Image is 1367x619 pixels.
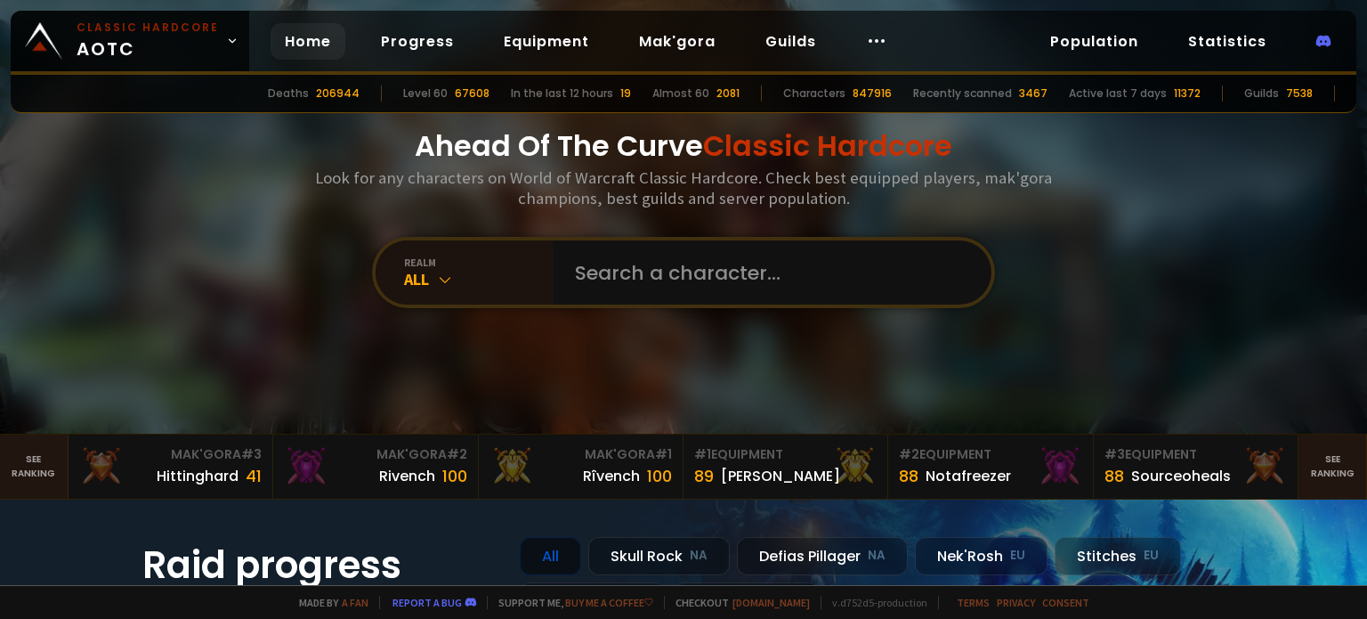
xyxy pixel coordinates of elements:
[1286,86,1313,102] div: 7538
[246,464,262,488] div: 41
[1104,464,1124,488] div: 88
[268,86,309,102] div: Deaths
[489,445,672,464] div: Mak'Gora
[655,445,672,463] span: # 1
[647,464,672,488] div: 100
[564,240,970,305] input: Search a character...
[957,596,990,609] a: Terms
[1010,547,1025,565] small: EU
[1042,596,1089,609] a: Consent
[732,596,810,609] a: [DOMAIN_NAME]
[367,23,468,60] a: Progress
[77,20,219,62] span: AOTC
[737,537,908,575] div: Defias Pillager
[271,23,345,60] a: Home
[1244,86,1279,102] div: Guilds
[142,537,498,593] h1: Raid progress
[308,167,1059,208] h3: Look for any characters on World of Warcraft Classic Hardcore. Check best equipped players, mak'g...
[652,86,709,102] div: Almost 60
[77,20,219,36] small: Classic Hardcore
[1069,86,1167,102] div: Active last 7 days
[868,547,886,565] small: NA
[915,537,1047,575] div: Nek'Rosh
[683,435,888,499] a: #1Equipment89[PERSON_NAME]
[664,596,810,609] span: Checkout
[392,596,462,609] a: Report a bug
[157,465,239,487] div: Hittinghard
[1298,435,1367,499] a: Seeranking
[447,445,467,463] span: # 2
[479,435,683,499] a: Mak'Gora#1Rîvench100
[783,86,845,102] div: Characters
[1055,537,1181,575] div: Stitches
[1104,445,1125,463] span: # 3
[926,465,1011,487] div: Notafreezer
[899,464,918,488] div: 88
[899,445,1081,464] div: Equipment
[703,126,952,166] span: Classic Hardcore
[404,256,554,269] div: realm
[1174,23,1281,60] a: Statistics
[690,547,708,565] small: NA
[1131,465,1231,487] div: Sourceoheals
[694,445,711,463] span: # 1
[11,11,249,71] a: Classic HardcoreAOTC
[721,465,840,487] div: [PERSON_NAME]
[316,86,360,102] div: 206944
[415,125,952,167] h1: Ahead Of The Curve
[694,445,877,464] div: Equipment
[273,435,478,499] a: Mak'Gora#2Rivench100
[1019,86,1047,102] div: 3467
[1036,23,1153,60] a: Population
[403,86,448,102] div: Level 60
[888,435,1093,499] a: #2Equipment88Notafreezer
[69,435,273,499] a: Mak'Gora#3Hittinghard41
[288,596,368,609] span: Made by
[694,464,714,488] div: 89
[751,23,830,60] a: Guilds
[79,445,262,464] div: Mak'Gora
[1094,435,1298,499] a: #3Equipment88Sourceoheals
[520,537,581,575] div: All
[913,86,1012,102] div: Recently scanned
[511,86,613,102] div: In the last 12 hours
[284,445,466,464] div: Mak'Gora
[620,86,631,102] div: 19
[853,86,892,102] div: 847916
[489,23,603,60] a: Equipment
[899,445,919,463] span: # 2
[1104,445,1287,464] div: Equipment
[379,465,435,487] div: Rivench
[1144,547,1159,565] small: EU
[565,596,653,609] a: Buy me a coffee
[342,596,368,609] a: a fan
[625,23,730,60] a: Mak'gora
[487,596,653,609] span: Support me,
[455,86,489,102] div: 67608
[588,537,730,575] div: Skull Rock
[1174,86,1201,102] div: 11372
[821,596,927,609] span: v. d752d5 - production
[997,596,1035,609] a: Privacy
[716,86,740,102] div: 2081
[404,269,554,289] div: All
[583,465,640,487] div: Rîvench
[241,445,262,463] span: # 3
[442,464,467,488] div: 100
